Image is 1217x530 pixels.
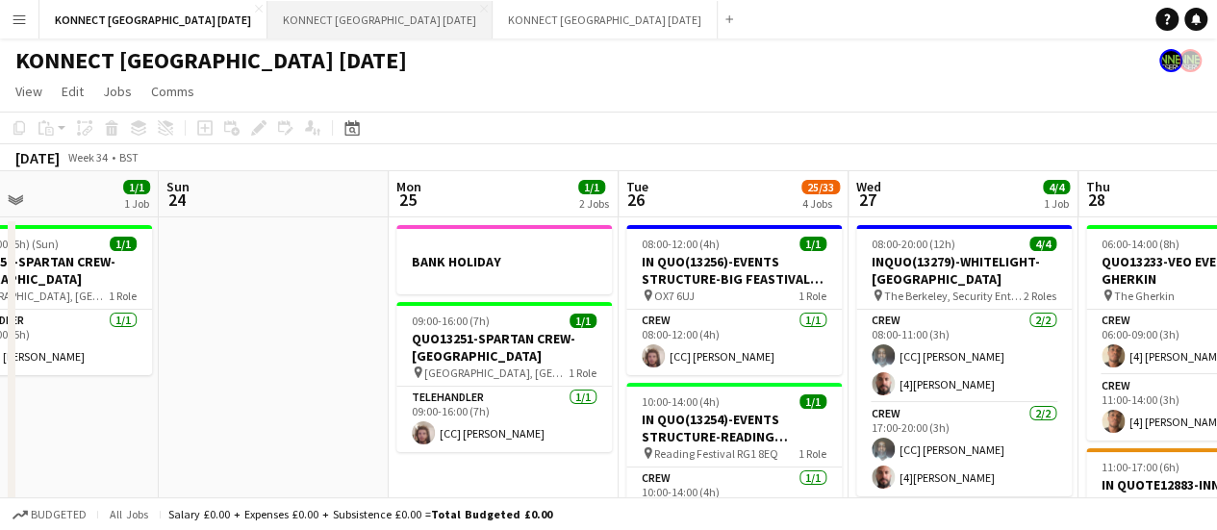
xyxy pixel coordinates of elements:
[853,189,881,211] span: 27
[578,180,605,194] span: 1/1
[493,1,718,38] button: KONNECT [GEOGRAPHIC_DATA] [DATE]
[872,237,955,251] span: 08:00-20:00 (12h)
[124,196,149,211] div: 1 Job
[1029,237,1056,251] span: 4/4
[1083,189,1110,211] span: 28
[396,387,612,452] app-card-role: Telehandler1/109:00-16:00 (7h)[CC] [PERSON_NAME]
[396,253,612,270] h3: BANK HOLIDAY
[1044,196,1069,211] div: 1 Job
[654,446,778,461] span: Reading Festival RG1 8EQ
[396,302,612,452] app-job-card: 09:00-16:00 (7h)1/1QUO13251-SPARTAN CREW-[GEOGRAPHIC_DATA] [GEOGRAPHIC_DATA], [GEOGRAPHIC_DATA]1 ...
[95,79,139,104] a: Jobs
[856,310,1072,403] app-card-role: Crew2/208:00-11:00 (3h)[CC] [PERSON_NAME][4][PERSON_NAME]
[1086,178,1110,195] span: Thu
[431,507,552,521] span: Total Budgeted £0.00
[10,504,89,525] button: Budgeted
[151,83,194,100] span: Comms
[799,237,826,251] span: 1/1
[164,189,190,211] span: 24
[1102,237,1179,251] span: 06:00-14:00 (8h)
[1102,460,1179,474] span: 11:00-17:00 (6h)
[642,237,720,251] span: 08:00-12:00 (4h)
[123,180,150,194] span: 1/1
[54,79,91,104] a: Edit
[396,225,612,294] app-job-card: BANK HOLIDAY
[143,79,202,104] a: Comms
[626,178,648,195] span: Tue
[642,394,720,409] span: 10:00-14:00 (4h)
[799,394,826,409] span: 1/1
[1043,180,1070,194] span: 4/4
[267,1,493,38] button: KONNECT [GEOGRAPHIC_DATA] [DATE]
[39,1,267,38] button: KONNECT [GEOGRAPHIC_DATA] [DATE]
[8,79,50,104] a: View
[168,507,552,521] div: Salary £0.00 + Expenses £0.00 + Subsistence £0.00 =
[579,196,609,211] div: 2 Jobs
[1159,49,1182,72] app-user-avatar: Konnect 24hr EMERGENCY NR*
[623,189,648,211] span: 26
[626,225,842,375] app-job-card: 08:00-12:00 (4h)1/1IN QUO(13256)-EVENTS STRUCTURE-BIG FEASTIVAL *OOT* OX7 6UJ1 RoleCrew1/108:00-1...
[1024,289,1056,303] span: 2 Roles
[15,46,407,75] h1: KONNECT [GEOGRAPHIC_DATA] [DATE]
[166,178,190,195] span: Sun
[856,253,1072,288] h3: INQUO(13279)-WHITELIGHT-[GEOGRAPHIC_DATA]
[103,83,132,100] span: Jobs
[569,366,596,380] span: 1 Role
[626,253,842,288] h3: IN QUO(13256)-EVENTS STRUCTURE-BIG FEASTIVAL *OOT*
[799,446,826,461] span: 1 Role
[393,189,421,211] span: 25
[110,237,137,251] span: 1/1
[626,411,842,445] h3: IN QUO(13254)-EVENTS STRUCTURE-READING FESTIVAL *OOT*
[799,289,826,303] span: 1 Role
[801,180,840,194] span: 25/33
[654,289,695,303] span: OX7 6UJ
[856,178,881,195] span: Wed
[119,150,139,164] div: BST
[1114,289,1175,303] span: The Gherkin
[1179,49,1202,72] app-user-avatar: Konnect 24hr EMERGENCY NR*
[424,366,569,380] span: [GEOGRAPHIC_DATA], [GEOGRAPHIC_DATA]
[106,507,152,521] span: All jobs
[109,289,137,303] span: 1 Role
[15,148,60,167] div: [DATE]
[412,314,490,328] span: 09:00-16:00 (7h)
[802,196,839,211] div: 4 Jobs
[856,225,1072,496] app-job-card: 08:00-20:00 (12h)4/4INQUO(13279)-WHITELIGHT-[GEOGRAPHIC_DATA] The Berkeley, Security Entrance , [...
[63,150,112,164] span: Week 34
[396,330,612,365] h3: QUO13251-SPARTAN CREW-[GEOGRAPHIC_DATA]
[31,508,87,521] span: Budgeted
[570,314,596,328] span: 1/1
[396,178,421,195] span: Mon
[15,83,42,100] span: View
[626,310,842,375] app-card-role: Crew1/108:00-12:00 (4h)[CC] [PERSON_NAME]
[884,289,1024,303] span: The Berkeley, Security Entrance , [STREET_ADDRESS]
[62,83,84,100] span: Edit
[856,403,1072,496] app-card-role: Crew2/217:00-20:00 (3h)[CC] [PERSON_NAME][4][PERSON_NAME]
